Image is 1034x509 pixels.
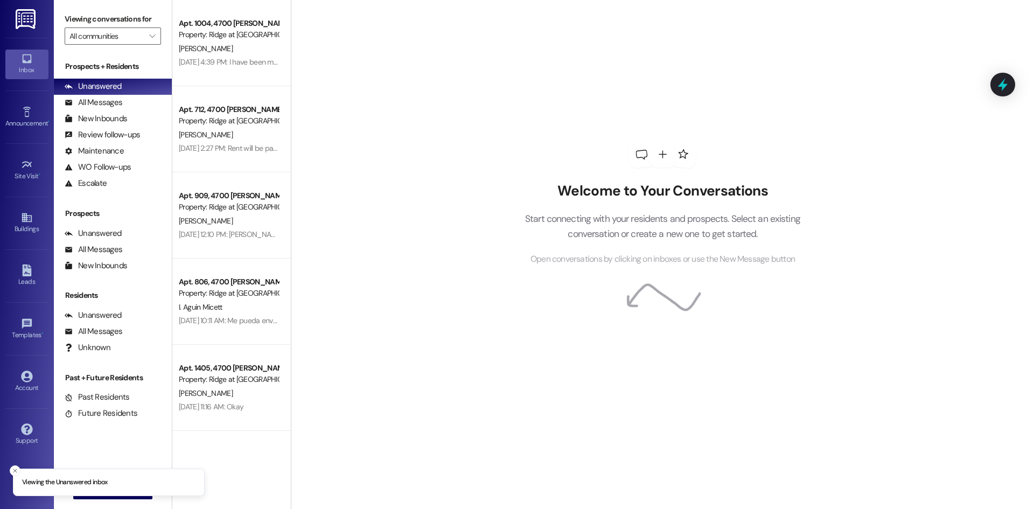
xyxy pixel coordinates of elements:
div: Past Residents [65,392,130,403]
div: Property: Ridge at [GEOGRAPHIC_DATA] (4506) [179,288,278,299]
img: ResiDesk Logo [16,9,38,29]
span: [PERSON_NAME] [179,44,233,53]
div: Unanswered [65,81,122,92]
div: Review follow-ups [65,129,140,141]
div: All Messages [65,244,122,255]
div: [DATE] 10:11 AM: Me pueda enviar la aplicación desbloqueada para realizar el pago por favor [179,316,464,325]
div: Property: Ridge at [GEOGRAPHIC_DATA] (4506) [179,29,278,40]
i:  [149,32,155,40]
div: Apt. 712, 4700 [PERSON_NAME] 7 [179,104,278,115]
div: Property: Ridge at [GEOGRAPHIC_DATA] (4506) [179,201,278,213]
div: Apt. 909, 4700 [PERSON_NAME] 9 [179,190,278,201]
a: Support [5,420,48,449]
div: Future Residents [65,408,137,419]
div: All Messages [65,326,122,337]
div: Property: Ridge at [GEOGRAPHIC_DATA] (4506) [179,115,278,127]
a: Site Visit • [5,156,48,185]
div: Prospects [54,208,172,219]
input: All communities [69,27,144,45]
div: [DATE] 11:16 AM: Okay [179,402,243,412]
div: Prospects + Residents [54,61,172,72]
div: Escalate [65,178,107,189]
div: All Messages [65,97,122,108]
span: I. Aguin Micett [179,302,222,312]
div: Residents [54,290,172,301]
span: Open conversations by clicking on inboxes or use the New Message button [530,253,795,266]
div: Property: Ridge at [GEOGRAPHIC_DATA] (4506) [179,374,278,385]
div: Unanswered [65,228,122,239]
p: Start connecting with your residents and prospects. Select an existing conversation or create a n... [508,211,816,242]
span: • [41,330,43,337]
div: New Inbounds [65,113,127,124]
h2: Welcome to Your Conversations [508,183,816,200]
p: Viewing the Unanswered inbox [22,478,108,487]
div: Maintenance [65,145,124,157]
div: Unanswered [65,310,122,321]
a: Account [5,367,48,396]
div: Apt. 806, 4700 [PERSON_NAME] 8 [179,276,278,288]
div: Unknown [65,342,110,353]
div: Apt. 1004, 4700 [PERSON_NAME] 10 [179,18,278,29]
span: [PERSON_NAME] [179,388,233,398]
span: [PERSON_NAME] [179,216,233,226]
a: Buildings [5,208,48,238]
button: Close toast [10,465,20,476]
a: Templates • [5,315,48,344]
div: Apt. 1405, 4700 [PERSON_NAME] 14 [179,362,278,374]
span: • [39,171,40,178]
a: Leads [5,261,48,290]
div: New Inbounds [65,260,127,271]
span: • [48,118,50,125]
div: Past + Future Residents [54,372,172,384]
div: [DATE] 12:10 PM: [PERSON_NAME] this is [PERSON_NAME] at the ridge in unit #909 is it to late to r... [179,229,584,239]
a: Inbox [5,50,48,79]
span: [PERSON_NAME] [179,130,233,140]
div: WO Follow-ups [65,162,131,173]
label: Viewing conversations for [65,11,161,27]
